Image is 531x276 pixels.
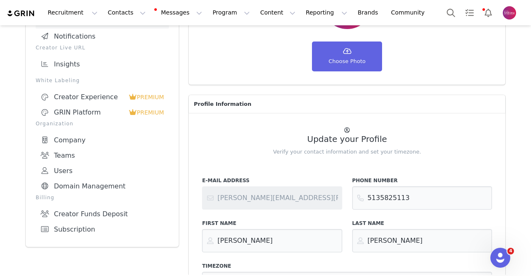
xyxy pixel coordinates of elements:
input: Contact support or your account administrator to change your email address [202,186,342,210]
label: First Name [202,220,342,227]
a: GRIN Platform PREMIUM [36,105,169,120]
p: Verify your contact information and set your timezone. [202,148,492,156]
a: Teams [36,148,169,163]
p: Billing [36,194,169,201]
a: Creator Funds Deposit [36,206,169,222]
h2: Update your Profile [202,134,492,144]
a: Domain Management [36,178,169,194]
span: PREMIUM [137,109,164,116]
button: Search [442,3,460,22]
a: Users [36,163,169,178]
button: Program [207,3,255,22]
label: Last Name [352,220,492,227]
input: Phone Number [352,186,492,210]
div: GRIN Platform [41,108,129,117]
p: Creator Live URL [36,44,169,51]
button: Notifications [479,3,497,22]
span: Profile Information [194,100,251,108]
button: Recruitment [43,3,102,22]
div: Creator Experience [41,93,129,101]
label: Phone Number [352,177,492,184]
p: White Labeling [36,77,169,84]
button: Reporting [301,3,352,22]
span: Choose Photo [329,57,365,66]
p: Organization [36,120,169,127]
button: Profile [498,6,524,20]
a: Notifications [36,29,169,44]
span: PREMIUM [137,94,164,100]
a: Brands [353,3,385,22]
label: E-Mail Address [202,177,342,184]
iframe: Intercom live chat [490,248,510,268]
span: 4 [507,248,514,254]
img: grin logo [7,10,36,17]
a: Company [36,132,169,148]
label: Timezone [202,262,492,270]
input: First Name [202,229,342,252]
button: Messages [151,3,207,22]
a: Creator Experience PREMIUM [36,89,169,105]
a: Community [386,3,434,22]
img: 3398c949-c692-499c-be74-ede84d5fdb06.png [503,6,516,20]
a: Subscription [36,222,169,237]
a: Insights [36,56,169,72]
input: Last Name [352,229,492,252]
button: Contacts [103,3,151,22]
button: Content [255,3,300,22]
a: Tasks [460,3,479,22]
